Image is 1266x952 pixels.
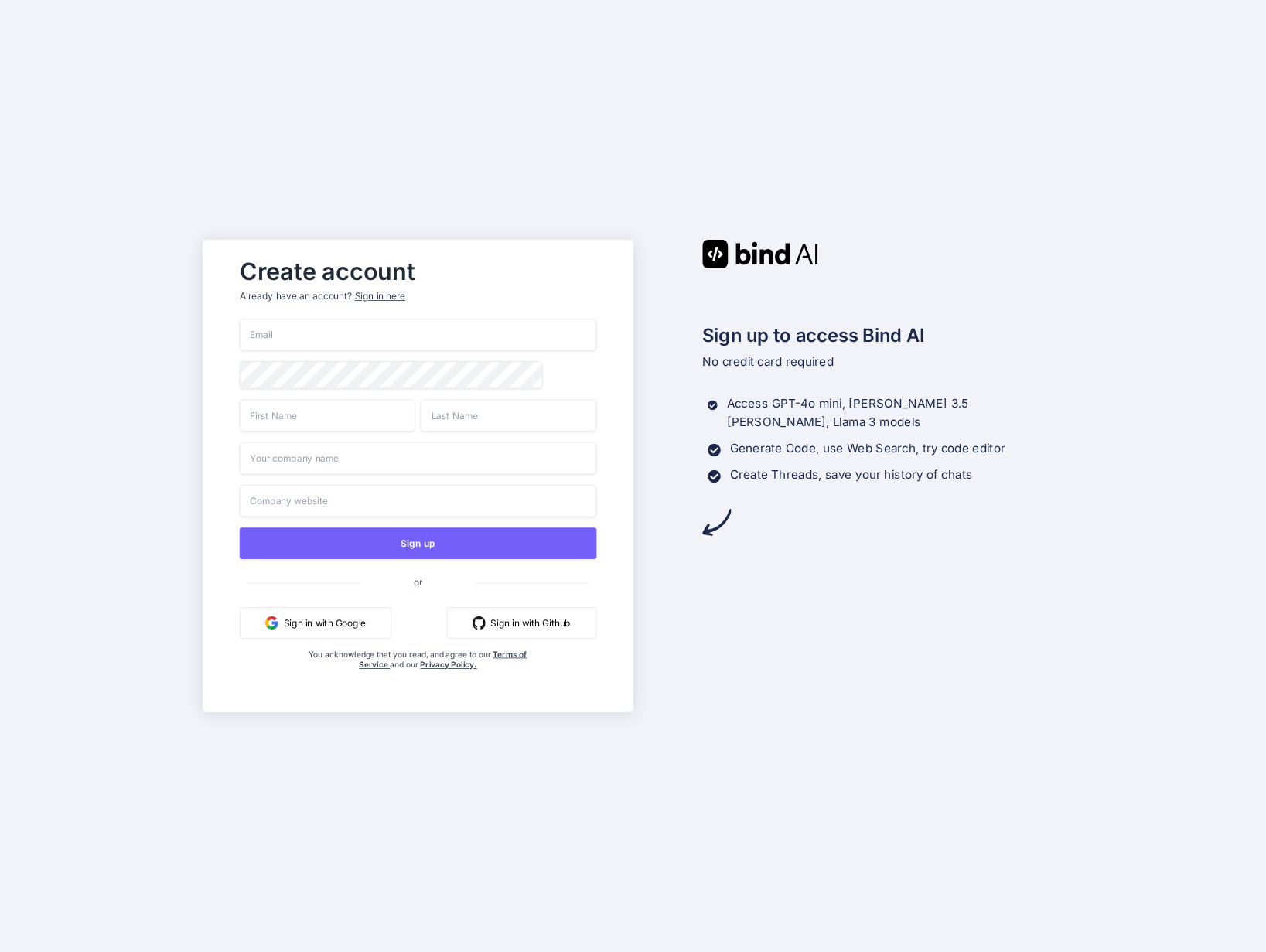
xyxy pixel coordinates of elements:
[702,353,1063,371] p: No credit card required
[420,660,476,670] a: Privacy Policy.
[240,485,596,517] input: Company website
[240,442,596,475] input: Your company name
[446,607,596,639] button: Sign in with Github
[702,321,1063,349] h2: Sign up to access Bind AI
[472,616,485,630] img: github
[240,399,415,432] input: First Name
[240,319,596,351] input: Email
[702,240,818,268] img: Bind AI logo
[726,395,1063,432] p: Access GPT-4o mini, [PERSON_NAME] 3.5 [PERSON_NAME], Llama 3 models
[729,466,972,484] p: Create Threads, save your history of chats
[240,607,391,639] button: Sign in with Google
[361,565,475,598] span: or
[299,649,537,701] div: You acknowledge that you read, and agree to our and our
[421,399,596,432] input: Last Name
[240,261,596,282] h2: Create account
[729,439,1005,458] p: Generate Code, use Web Search, try code editor
[354,290,404,303] div: Sign in here
[359,649,527,669] a: Terms of Service
[240,290,596,303] p: Already have an account?
[240,527,596,559] button: Sign up
[702,508,731,537] img: arrow
[265,616,278,630] img: google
